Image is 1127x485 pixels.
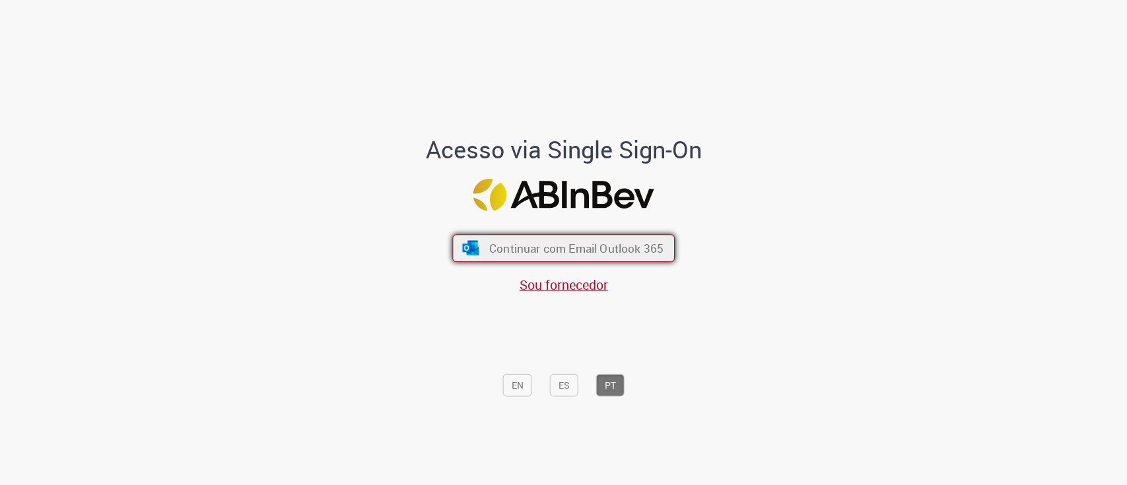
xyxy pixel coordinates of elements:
[503,374,532,397] button: EN
[461,241,480,255] img: ícone Azure/Microsoft 360
[380,137,747,163] h1: Acesso via Single Sign-On
[550,374,578,397] button: ES
[473,179,654,211] img: Logo ABInBev
[596,374,625,397] button: PT
[520,276,608,294] a: Sou fornecedor
[489,240,664,255] span: Continuar com Email Outlook 365
[452,234,675,262] button: ícone Azure/Microsoft 360 Continuar com Email Outlook 365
